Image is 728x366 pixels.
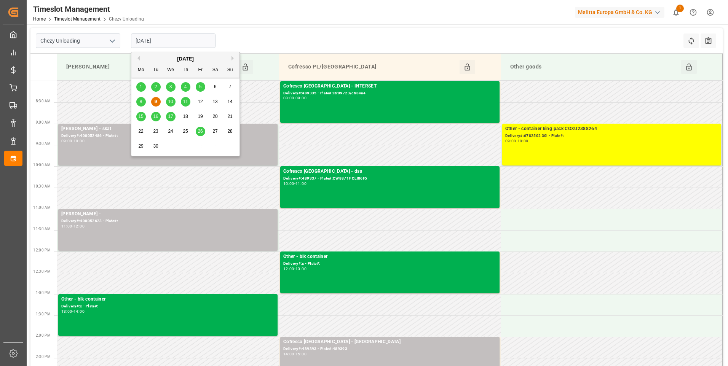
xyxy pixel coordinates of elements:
div: Choose Saturday, September 27th, 2025 [211,127,220,136]
div: 10:00 [283,182,294,185]
div: 10:00 [517,139,528,143]
div: 09:00 [505,139,516,143]
div: Cofresco [GEOGRAPHIC_DATA] - [GEOGRAPHIC_DATA] [283,338,497,346]
div: - [294,267,295,271]
div: - [294,96,295,100]
span: 30 [153,143,158,149]
div: 14:00 [73,310,85,313]
div: Choose Monday, September 15th, 2025 [136,112,146,121]
div: Choose Tuesday, September 2nd, 2025 [151,82,161,92]
input: DD-MM-YYYY [131,33,216,48]
div: Choose Friday, September 5th, 2025 [196,82,205,92]
span: 4 [184,84,187,89]
span: 18 [183,114,188,119]
div: 12:00 [283,267,294,271]
div: Delivery#:x - Plate#: [283,261,497,267]
button: show 1 new notifications [667,4,685,21]
span: 2:30 PM [36,355,51,359]
a: Timeslot Management [54,16,101,22]
a: Home [33,16,46,22]
div: - [72,310,73,313]
div: Cofresco [GEOGRAPHIC_DATA] - dss [283,168,497,175]
span: 10:30 AM [33,184,51,188]
div: Mo [136,65,146,75]
div: Choose Sunday, September 21st, 2025 [225,112,235,121]
div: Cofresco [GEOGRAPHIC_DATA] - INTERSET [283,83,497,90]
div: [PERSON_NAME] - skat [61,125,275,133]
div: 09:00 [61,139,72,143]
div: - [72,139,73,143]
input: Type to search/select [36,33,120,48]
span: 28 [227,129,232,134]
div: month 2025-09 [134,80,238,154]
span: 8:30 AM [36,99,51,103]
span: 1:30 PM [36,312,51,316]
span: 21 [227,114,232,119]
div: [PERSON_NAME] - [61,210,275,218]
span: 14 [227,99,232,104]
div: Choose Tuesday, September 23rd, 2025 [151,127,161,136]
div: Other - container king pack CGXU2388264 [505,125,718,133]
div: Delivery#:400052623 - Plate#: [61,218,275,224]
span: 9:30 AM [36,142,51,146]
div: Choose Thursday, September 25th, 2025 [181,127,190,136]
div: 09:00 [295,96,307,100]
div: Choose Monday, September 29th, 2025 [136,142,146,151]
div: Choose Wednesday, September 3rd, 2025 [166,82,176,92]
span: 12:30 PM [33,269,51,274]
div: Choose Friday, September 12th, 2025 [196,97,205,107]
div: Choose Sunday, September 7th, 2025 [225,82,235,92]
div: 13:00 [61,310,72,313]
span: 9 [155,99,157,104]
span: 17 [168,114,173,119]
div: Th [181,65,190,75]
div: Choose Monday, September 8th, 2025 [136,97,146,107]
span: 19 [198,114,203,119]
span: 2 [155,84,157,89]
span: 9:00 AM [36,120,51,124]
div: - [294,182,295,185]
span: 22 [138,129,143,134]
div: 11:00 [61,224,72,228]
div: Choose Saturday, September 20th, 2025 [211,112,220,121]
div: Sa [211,65,220,75]
span: 8 [140,99,142,104]
div: Choose Monday, September 22nd, 2025 [136,127,146,136]
div: Choose Saturday, September 6th, 2025 [211,82,220,92]
span: 16 [153,114,158,119]
div: - [72,224,73,228]
div: Choose Saturday, September 13th, 2025 [211,97,220,107]
span: 12:00 PM [33,248,51,252]
div: 12:00 [73,224,85,228]
div: Choose Sunday, September 28th, 2025 [225,127,235,136]
span: 6 [214,84,217,89]
div: Cofresco PL/[GEOGRAPHIC_DATA] [285,60,460,74]
span: 11:00 AM [33,205,51,210]
div: Choose Monday, September 1st, 2025 [136,82,146,92]
span: 1 [676,5,684,12]
div: Choose Tuesday, September 9th, 2025 [151,97,161,107]
span: 27 [212,129,217,134]
div: Delivery#:489335 - Plate#:ctr09723/ctr8vu4 [283,90,497,97]
button: Help Center [685,4,702,21]
div: Other - blk container [283,253,497,261]
div: 14:00 [283,352,294,356]
div: Choose Thursday, September 18th, 2025 [181,112,190,121]
span: 15 [138,114,143,119]
div: Choose Friday, September 19th, 2025 [196,112,205,121]
span: 24 [168,129,173,134]
div: Tu [151,65,161,75]
div: Delivery#:x - Plate#: [61,303,275,310]
div: Choose Tuesday, September 30th, 2025 [151,142,161,151]
button: Melitta Europa GmbH & Co. KG [575,5,667,19]
div: We [166,65,176,75]
div: Delivery#:400052486 - Plate#: [61,133,275,139]
button: open menu [106,35,118,47]
div: Choose Tuesday, September 16th, 2025 [151,112,161,121]
span: 1:00 PM [36,291,51,295]
div: Choose Wednesday, September 24th, 2025 [166,127,176,136]
div: Choose Wednesday, September 10th, 2025 [166,97,176,107]
div: Choose Thursday, September 11th, 2025 [181,97,190,107]
button: Next Month [231,56,236,60]
div: Su [225,65,235,75]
